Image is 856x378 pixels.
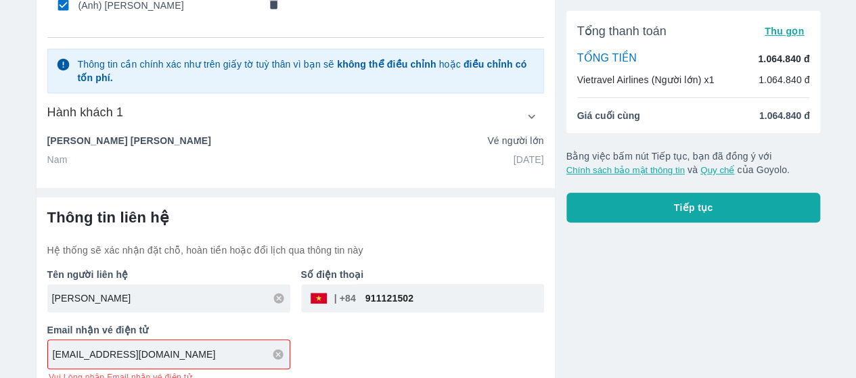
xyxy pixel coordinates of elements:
p: Vé người lớn [487,134,543,147]
button: Tiếp tục [566,193,821,222]
p: TỔNG TIỀN [577,51,637,66]
h6: Thông tin liên hệ [47,208,544,227]
span: 1.064.840 đ [759,109,810,122]
b: Email nhận vé điện tử [47,325,149,335]
span: Tiếp tục [674,201,713,214]
p: [PERSON_NAME] [PERSON_NAME] [47,134,211,147]
button: Thu gọn [759,22,810,41]
button: Chính sách bảo mật thông tin [566,165,685,175]
p: Hệ thống sẽ xác nhận đặt chỗ, hoàn tiền hoặc đổi lịch qua thông tin này [47,243,544,257]
h6: Hành khách 1 [47,104,124,120]
span: Tổng thanh toán [577,23,667,39]
span: Thu gọn [765,26,805,37]
p: 1.064.840 đ [758,52,809,66]
p: Bằng việc bấm nút Tiếp tục, bạn đã đồng ý với và của Goyolo. [566,149,821,176]
button: Quy chế [700,165,734,175]
p: 1.064.840 đ [759,73,810,87]
span: Giá cuối cùng [577,109,640,122]
p: Thông tin cần chính xác như trên giấy tờ tuỳ thân vì bạn sẽ hoặc [77,57,535,85]
p: [DATE] [514,153,544,166]
input: Ví dụ: abc@gmail.com [53,348,290,361]
strong: không thể điều chỉnh [337,59,436,70]
b: Tên người liên hệ [47,269,129,280]
b: Số điện thoại [301,269,364,280]
input: Ví dụ: NGUYEN VAN A [52,291,290,305]
p: Vietravel Airlines (Người lớn) x1 [577,73,715,87]
p: Nam [47,153,68,166]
